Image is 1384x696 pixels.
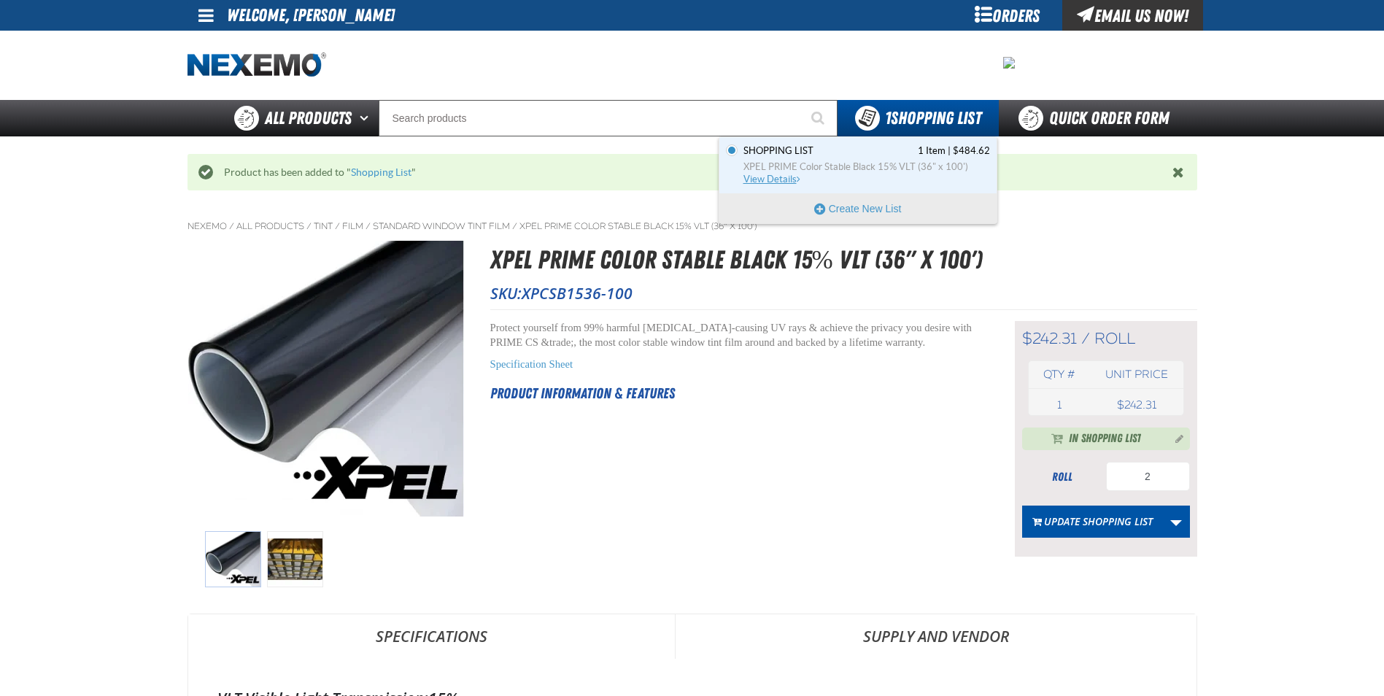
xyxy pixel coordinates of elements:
span: / [335,220,340,232]
div: You have 1 Shopping List. Open to view details [719,136,997,224]
span: Shopping List [885,108,981,128]
a: Shopping List contains 1 item. Total cost is $484.62. Click to see all items, discounts, taxes an... [741,144,990,186]
a: Home [188,53,326,78]
button: You have 1 Shopping List. Open to view details [838,100,999,136]
a: Film [342,220,363,232]
span: In Shopping List [1069,430,1141,448]
button: Start Searching [801,100,838,136]
div: Product has been added to " " [213,166,1172,179]
th: Qty # [1029,361,1091,388]
img: XPEL PRIME Color Stable Black 15% VLT (36" x 100') [205,531,261,587]
span: Shopping List [743,144,813,158]
p: Protect yourself from 99% harmful [MEDICAL_DATA]-causing UV rays & achieve the privacy you desire... [490,321,978,350]
span: / [306,220,312,232]
span: roll [1094,329,1135,348]
img: XPEL PRIME Color Stable Black 15% VLT (36" x 100') [188,241,464,517]
span: $484.62 [953,144,990,158]
span: View Details [743,174,803,185]
span: $242.31 [1022,329,1077,348]
a: Shopping List [351,166,411,178]
th: Unit price [1090,361,1183,388]
img: XPEL PRIME Color Stable Black 15% VLT (36" x 100') [267,531,323,587]
button: Close the Notification [1169,161,1190,183]
img: Nexemo logo [188,53,326,78]
p: SKU: [490,283,1197,303]
a: All Products [236,220,304,232]
div: roll [1022,469,1102,485]
td: $242.31 [1090,395,1183,415]
nav: Breadcrumbs [188,220,1197,232]
a: XPEL PRIME Color Stable Black 15% VLT (36" x 100') [519,220,757,232]
h1: XPEL PRIME Color Stable Black 15% VLT (36" x 100') [490,241,1197,279]
button: Manage current product in the Shopping List [1164,429,1187,446]
span: XPEL PRIME Color Stable Black 15% VLT (36" x 100') [743,161,990,174]
span: XPCSB1536-100 [522,283,633,303]
a: Quick Order Form [999,100,1196,136]
span: / [366,220,371,232]
button: Create New List. Opens a popup [719,194,997,223]
a: Nexemo [188,220,227,232]
a: More Actions [1162,506,1190,538]
h2: Product Information & Features [490,382,978,404]
a: Specifications [188,614,675,658]
a: Specification Sheet [490,358,573,370]
button: Update Shopping List [1022,506,1163,538]
input: Search [379,100,838,136]
a: Tint [314,220,333,232]
a: Supply and Vendor [676,614,1196,658]
span: / [512,220,517,232]
img: 0913759d47fe0bb872ce56e1ce62d35c.jpeg [1003,57,1015,69]
input: Product Quantity [1106,462,1190,491]
span: 1 [1057,398,1062,411]
span: All Products [265,105,352,131]
a: Standard Window Tint Film [373,220,510,232]
button: Open All Products pages [355,100,379,136]
span: / [229,220,234,232]
span: 1 Item [918,144,946,158]
span: | [948,145,951,156]
strong: 1 [885,108,891,128]
span: / [1081,329,1090,348]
